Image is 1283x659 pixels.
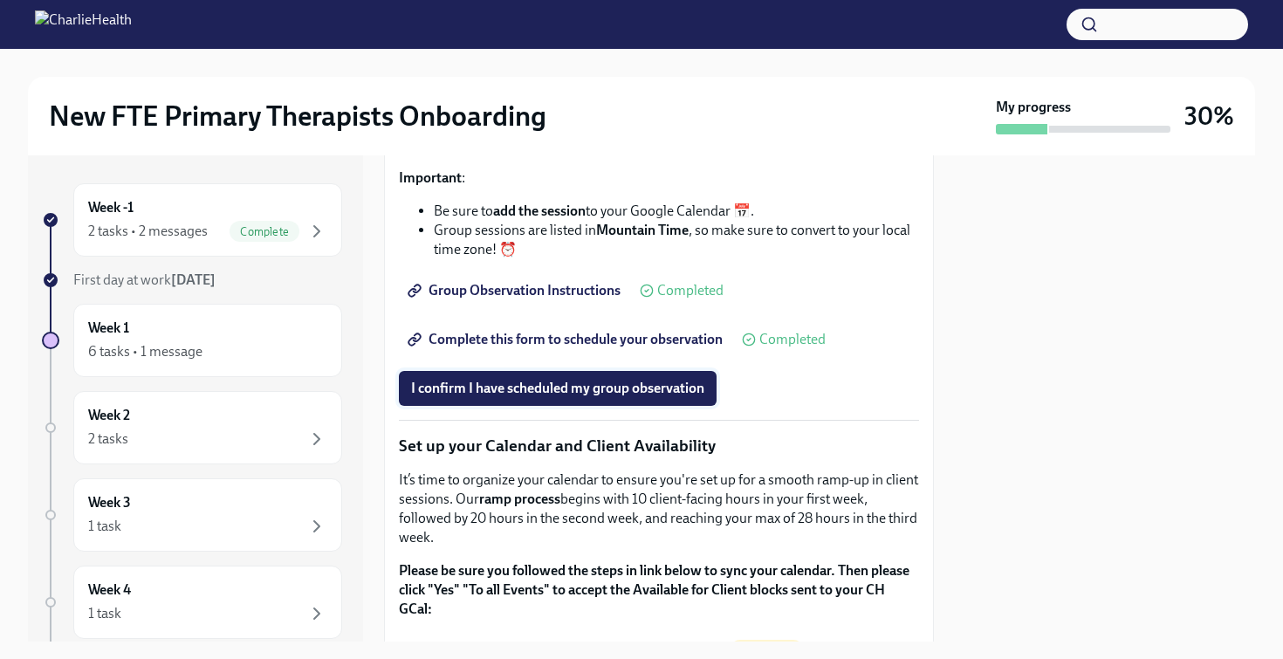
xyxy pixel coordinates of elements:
div: 1 task [88,517,121,536]
p: Set up your Calendar and Client Availability [399,435,919,457]
img: CharlieHealth [35,10,132,38]
strong: ramp process [479,491,560,507]
span: First day at work [73,271,216,288]
h6: Week 3 [88,493,131,512]
span: Group Observation Instructions [411,282,621,299]
span: I confirm I have scheduled my group observation [411,380,704,397]
a: Week 22 tasks [42,391,342,464]
h6: Week 4 [88,580,131,600]
strong: Mountain Time [596,222,689,238]
div: 1 task [88,604,121,623]
a: Week 16 tasks • 1 message [42,304,342,377]
strong: add the session [493,203,586,219]
span: Complete [230,225,299,238]
li: Be sure to to your Google Calendar 📅. [434,202,919,221]
span: Completed [657,284,724,298]
a: Group Observation Instructions [399,273,633,308]
span: Completed [759,333,826,347]
strong: Important [399,169,462,186]
a: First day at work[DATE] [42,271,342,290]
strong: My progress [996,98,1071,117]
p: It’s time to organize your calendar to ensure you're set up for a smooth ramp-up in client sessio... [399,470,919,547]
h6: Week -1 [88,198,134,217]
div: 2 tasks [88,429,128,449]
strong: Please be sure you followed the steps in link below to sync your calendar. Then please click "Yes... [399,562,909,617]
div: 6 tasks • 1 message [88,342,202,361]
span: Complete this form to schedule your observation [411,331,723,348]
a: Week 41 task [42,566,342,639]
a: Week -12 tasks • 2 messagesComplete [42,183,342,257]
h3: 30% [1184,100,1234,132]
h6: Week 1 [88,319,129,338]
a: Complete this form to schedule your observation [399,322,735,357]
h2: New FTE Primary Therapists Onboarding [49,99,546,134]
li: Group sessions are listed in , so make sure to convert to your local time zone! ⏰ [434,221,919,259]
p: : [399,168,919,188]
strong: [DATE] [171,271,216,288]
div: 2 tasks • 2 messages [88,222,208,241]
h6: Week 2 [88,406,130,425]
button: I confirm I have scheduled my group observation [399,371,717,406]
a: Week 31 task [42,478,342,552]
